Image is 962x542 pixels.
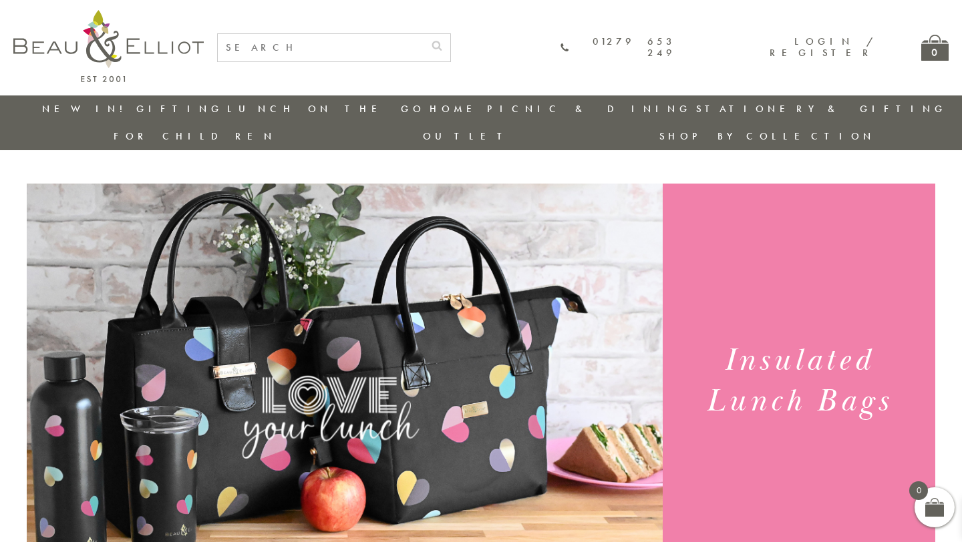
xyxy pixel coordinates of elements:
[42,102,132,115] a: New in!
[487,102,691,115] a: Picnic & Dining
[227,102,425,115] a: Lunch On The Go
[659,129,875,143] a: Shop by collection
[136,102,223,115] a: Gifting
[909,481,928,500] span: 0
[560,36,675,59] a: 01279 653 249
[921,35,949,61] a: 0
[770,35,874,59] a: Login / Register
[696,102,947,115] a: Stationery & Gifting
[114,129,276,143] a: For Children
[679,340,919,422] h1: Insulated Lunch Bags
[423,129,512,143] a: Outlet
[218,34,424,61] input: SEARCH
[430,102,483,115] a: Home
[13,10,204,82] img: logo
